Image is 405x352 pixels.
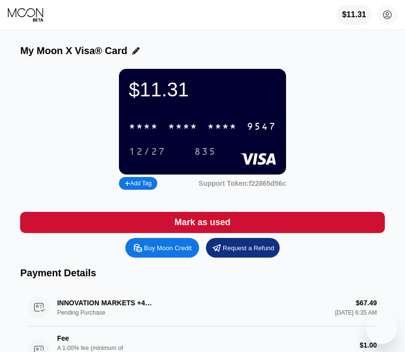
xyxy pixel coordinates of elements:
div: My Moon X Visa® Card [20,45,127,57]
div: $11.31 [129,79,276,101]
iframe: Schaltfläche zum Öffnen des Messaging-Fensters [366,313,397,344]
div: $11.31 [337,5,372,25]
div: $11.31 [342,10,366,19]
div: Support Token:f22865d56c [199,179,286,187]
div: Request a Refund [206,238,280,258]
div: Support Token: f22865d56c [199,179,286,187]
div: 835 [187,144,224,160]
div: 12/27 [129,147,166,158]
div: Add Tag [119,177,157,190]
div: Fee [57,334,155,342]
div: Buy Moon Credit [125,238,199,258]
div: 12/27 [121,144,173,160]
div: Add Tag [125,180,151,187]
div: 835 [194,147,216,158]
div: Payment Details [20,267,385,279]
div: Mark as used [174,217,231,228]
div: 9547 [247,121,276,133]
div: Request a Refund [223,244,274,252]
div: Buy Moon Credit [144,244,192,252]
div: $1.00 [360,341,377,349]
div: Mark as used [20,212,385,233]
